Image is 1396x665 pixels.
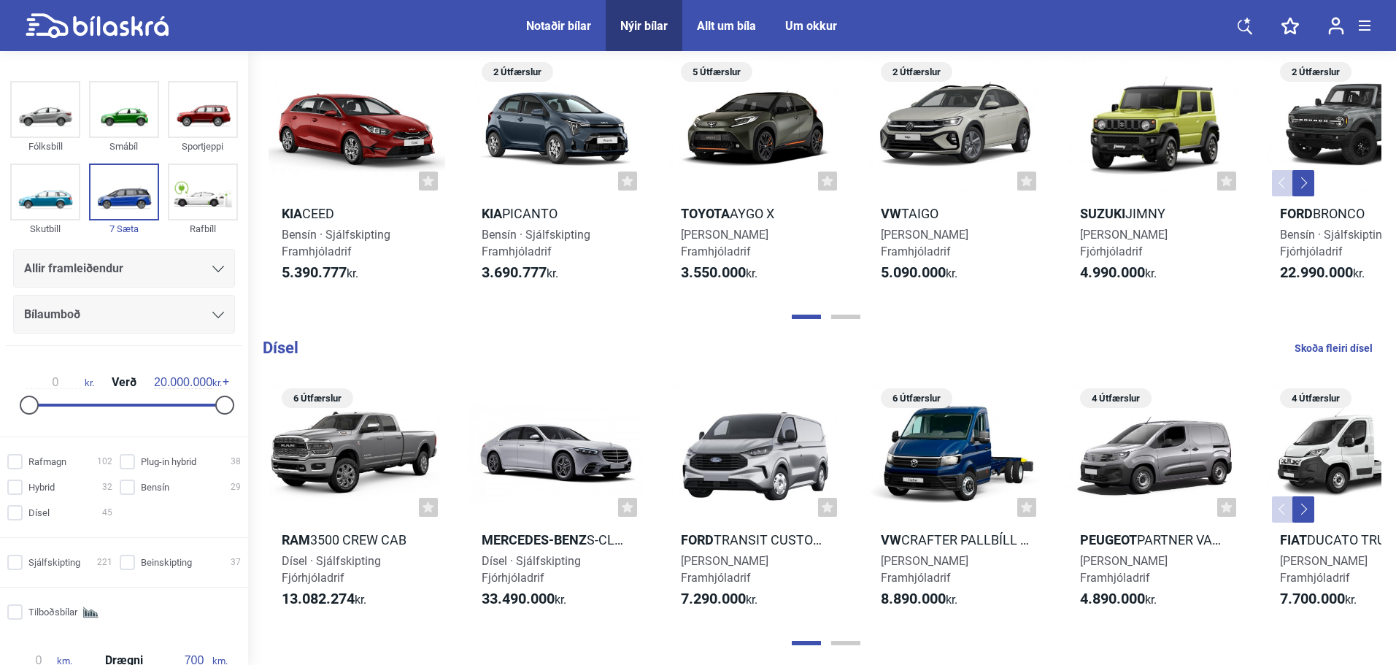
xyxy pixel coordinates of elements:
div: Fólksbíll [10,138,80,155]
b: 4.890.000 [1080,590,1145,607]
div: Skutbíll [10,220,80,237]
img: user-login.svg [1328,17,1344,35]
span: kr. [154,376,222,389]
span: kr. [482,264,558,282]
span: kr. [1280,591,1357,608]
span: kr. [1080,591,1157,608]
a: Mercedes-BenzS-Class 450d 4MATIC LongDísel · SjálfskiptingFjórhjóladrif33.490.000kr. [468,383,645,621]
span: kr. [881,264,957,282]
a: KiaCeedBensín · SjálfskiptingFramhjóladrif5.390.777kr. [269,57,445,295]
span: Plug-in hybrid [141,454,196,469]
a: Notaðir bílar [526,19,591,33]
span: Bensín · Sjálfskipting Fjórhjóladrif [1280,228,1389,258]
span: kr. [681,264,757,282]
h2: Partner Van L1 [1067,531,1243,548]
span: 6 Útfærslur [888,388,945,408]
a: 6 ÚtfærslurVWCrafter pallbíll Single Cap[PERSON_NAME]Framhjóladrif8.890.000kr. [868,383,1044,621]
b: Ford [1280,206,1313,221]
b: 8.890.000 [881,590,946,607]
span: 6 Útfærslur [289,388,346,408]
a: Skoða fleiri dísel [1295,339,1373,358]
b: Ford [681,532,714,547]
a: Um okkur [785,19,837,33]
span: Tilboðsbílar [28,604,77,620]
b: 7.290.000 [681,590,746,607]
h2: Jimny [1067,205,1243,222]
h2: 3500 Crew Cab [269,531,445,548]
span: Bensín · Sjálfskipting Framhjóladrif [482,228,590,258]
span: kr. [482,591,566,608]
b: Kia [282,206,302,221]
button: Page 2 [831,315,860,319]
span: [PERSON_NAME] Framhjóladrif [1080,554,1168,585]
b: Mercedes-Benz [482,532,587,547]
span: [PERSON_NAME] Framhjóladrif [881,228,968,258]
b: Dísel [263,339,298,357]
b: RAM [282,532,310,547]
b: VW [881,206,901,221]
span: 29 [231,480,241,495]
b: Suzuki [1080,206,1125,221]
span: kr. [1080,264,1157,282]
a: 2 ÚtfærslurVWTaigo[PERSON_NAME]Framhjóladrif5.090.000kr. [868,57,1044,295]
b: 3.690.777 [482,264,547,281]
span: 4 Útfærslur [1087,388,1144,408]
b: 22.990.000 [1280,264,1353,281]
div: Sportjeppi [168,138,238,155]
b: 4.990.000 [1080,264,1145,281]
a: 5 ÚtfærslurToyotaAygo X[PERSON_NAME]Framhjóladrif3.550.000kr. [668,57,844,295]
span: 45 [102,505,112,520]
button: Page 2 [831,641,860,645]
b: Kia [482,206,502,221]
span: [PERSON_NAME] Framhjóladrif [881,554,968,585]
h2: Picanto [468,205,645,222]
h2: Taigo [868,205,1044,222]
span: Sjálfskipting [28,555,80,570]
span: kr. [26,376,94,389]
span: Verð [108,377,140,388]
span: Dísel · Sjálfskipting Fjórhjóladrif [282,554,381,585]
b: 5.090.000 [881,264,946,281]
b: 7.700.000 [1280,590,1345,607]
span: 37 [231,555,241,570]
a: 4 ÚtfærslurPeugeotPartner Van L1[PERSON_NAME]Framhjóladrif4.890.000kr. [1067,383,1243,621]
span: 5 Útfærslur [688,62,745,82]
span: kr. [282,264,358,282]
span: 2 Útfærslur [489,62,546,82]
div: 7 Sæta [89,220,159,237]
span: Dísel [28,505,50,520]
a: FordTransit Custom 320 L1H1[PERSON_NAME]Framhjóladrif7.290.000kr. [668,383,844,621]
span: 2 Útfærslur [888,62,945,82]
b: 33.490.000 [482,590,555,607]
button: Page 1 [792,641,821,645]
b: Fiat [1280,532,1307,547]
a: Nýir bílar [620,19,668,33]
button: Next [1292,170,1314,196]
span: 2 Útfærslur [1287,62,1344,82]
a: SuzukiJimny[PERSON_NAME]Fjórhjóladrif4.990.000kr. [1067,57,1243,295]
b: Peugeot [1080,532,1137,547]
b: 13.082.274 [282,590,355,607]
span: kr. [1280,264,1365,282]
span: kr. [881,591,957,608]
span: [PERSON_NAME] Framhjóladrif [681,554,768,585]
h2: S-Class 450d 4MATIC Long [468,531,645,548]
button: Previous [1272,496,1294,523]
h2: Ceed [269,205,445,222]
b: Toyota [681,206,730,221]
a: Allt um bíla [697,19,756,33]
h2: Crafter pallbíll Single Cap [868,531,1044,548]
a: 6 ÚtfærslurRAM3500 Crew CabDísel · SjálfskiptingFjórhjóladrif13.082.274kr. [269,383,445,621]
b: VW [881,532,901,547]
span: Bensín [141,480,169,495]
span: kr. [282,591,366,608]
span: 4 Útfærslur [1287,388,1344,408]
a: 2 ÚtfærslurKiaPicantoBensín · SjálfskiptingFramhjóladrif3.690.777kr. [468,57,645,295]
div: Smábíl [89,138,159,155]
span: Rafmagn [28,454,66,469]
span: [PERSON_NAME] Framhjóladrif [681,228,768,258]
span: [PERSON_NAME] Fjórhjóladrif [1080,228,1168,258]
